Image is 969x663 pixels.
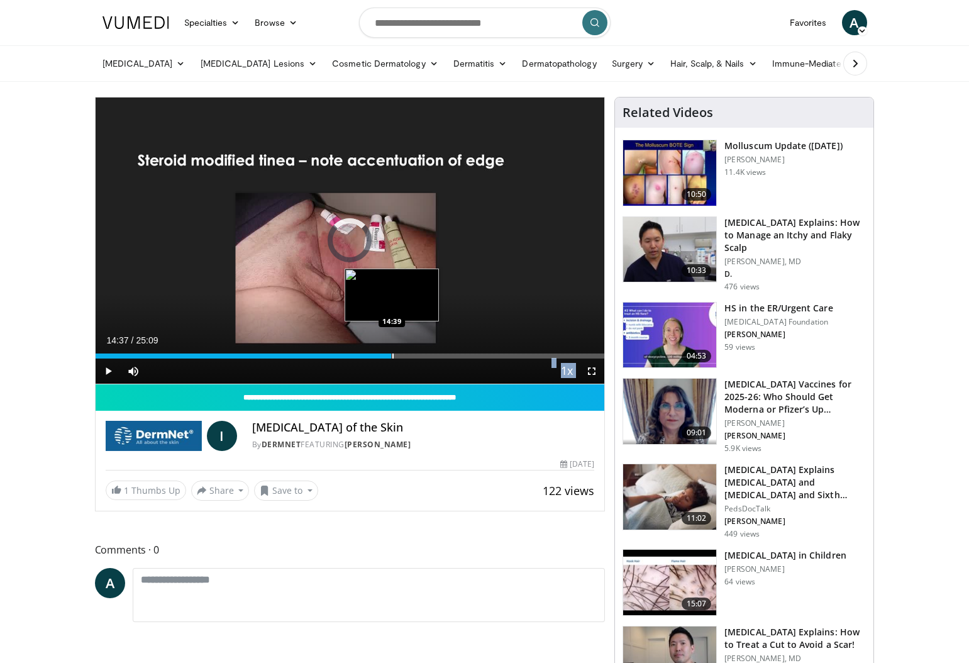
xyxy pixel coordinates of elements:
a: Specialties [177,10,248,35]
img: 8374ea3f-a877-435e-994f-0fc14369d798.150x105_q85_crop-smart_upscale.jpg [623,550,716,615]
button: Share [191,481,250,501]
a: I [207,421,237,451]
p: [PERSON_NAME] [724,155,843,165]
img: be4bcf48-3664-4af8-9f94-dd57e2e39cb6.150x105_q85_crop-smart_upscale.jpg [623,217,716,282]
img: 1e44b3bf-d96b-47ae-a9a2-3e73321d64e0.150x105_q85_crop-smart_upscale.jpg [623,464,716,530]
a: 1 Thumbs Up [106,481,186,500]
a: Favorites [782,10,834,35]
h3: HS in the ER/Urgent Care [724,302,833,315]
a: 10:50 Molluscum Update ([DATE]) [PERSON_NAME] 11.4K views [623,140,866,206]
h3: [MEDICAL_DATA] Explains: How to Manage an Itchy and Flaky Scalp [724,216,866,254]
img: 0a0b59f9-8b88-4635-b6d0-3655c2695d13.150x105_q85_crop-smart_upscale.jpg [623,303,716,368]
p: [PERSON_NAME] [724,418,866,428]
a: Immune-Mediated [765,51,867,76]
span: 04:53 [682,350,712,362]
a: Cosmetic Dermatology [324,51,445,76]
p: [PERSON_NAME] [724,431,866,441]
span: 10:50 [682,188,712,201]
span: 1 [124,484,129,496]
p: [PERSON_NAME] [724,516,866,526]
span: 15:07 [682,598,712,610]
a: DermNet [262,439,301,450]
a: 10:33 [MEDICAL_DATA] Explains: How to Manage an Itchy and Flaky Scalp [PERSON_NAME], MD D. 476 views [623,216,866,292]
h4: Related Videos [623,105,713,120]
button: Play [96,359,121,384]
p: 59 views [724,342,755,352]
button: Save to [254,481,318,501]
h3: [MEDICAL_DATA] in Children [724,549,846,562]
a: 11:02 [MEDICAL_DATA] Explains [MEDICAL_DATA] and [MEDICAL_DATA] and Sixth Disea… PedsDocTalk [PER... [623,464,866,539]
p: 449 views [724,529,760,539]
span: / [131,335,134,345]
a: 09:01 [MEDICAL_DATA] Vaccines for 2025-26: Who Should Get Moderna or Pfizer’s Up… [PERSON_NAME] [... [623,378,866,454]
h3: [MEDICAL_DATA] Explains [MEDICAL_DATA] and [MEDICAL_DATA] and Sixth Disea… [724,464,866,501]
p: 5.9K views [724,443,761,454]
span: 09:01 [682,426,712,439]
img: 4e370bb1-17f0-4657-a42f-9b995da70d2f.png.150x105_q85_crop-smart_upscale.png [623,379,716,444]
img: f51b4d6d-4f3a-4ff8-aca7-3ff3d12b1e6d.150x105_q85_crop-smart_upscale.jpg [623,140,716,206]
span: 14:37 [107,335,129,345]
a: Dermatopathology [514,51,604,76]
h4: [MEDICAL_DATA] of the Skin [252,421,594,435]
a: Browse [247,10,305,35]
p: [MEDICAL_DATA] Foundation [724,317,833,327]
a: 15:07 [MEDICAL_DATA] in Children [PERSON_NAME] 64 views [623,549,866,616]
div: Progress Bar [96,354,605,359]
span: 25:09 [136,335,158,345]
a: Surgery [604,51,663,76]
a: [MEDICAL_DATA] [95,51,193,76]
img: image.jpeg [345,269,439,321]
p: 64 views [724,577,755,587]
a: [PERSON_NAME] [345,439,411,450]
span: 10:33 [682,264,712,277]
h3: [MEDICAL_DATA] Vaccines for 2025-26: Who Should Get Moderna or Pfizer’s Up… [724,378,866,416]
a: [MEDICAL_DATA] Lesions [193,51,325,76]
img: DermNet [106,421,202,451]
div: [DATE] [560,459,594,470]
p: 11.4K views [724,167,766,177]
button: Mute [121,359,146,384]
p: 476 views [724,282,760,292]
p: [PERSON_NAME] [724,330,833,340]
div: By FEATURING [252,439,594,450]
span: Comments 0 [95,542,606,558]
img: VuMedi Logo [102,16,169,29]
a: 04:53 HS in the ER/Urgent Care [MEDICAL_DATA] Foundation [PERSON_NAME] 59 views [623,302,866,369]
input: Search topics, interventions [359,8,611,38]
a: A [842,10,867,35]
span: 122 views [543,483,594,498]
p: PedsDocTalk [724,504,866,514]
button: Playback Rate [554,359,579,384]
a: Dermatitis [446,51,515,76]
video-js: Video Player [96,97,605,384]
h3: [MEDICAL_DATA] Explains: How to Treat a Cut to Avoid a Scar! [724,626,866,651]
button: Fullscreen [579,359,604,384]
span: 11:02 [682,512,712,525]
h3: Molluscum Update ([DATE]) [724,140,843,152]
p: D. [724,269,866,279]
p: [PERSON_NAME], MD [724,257,866,267]
a: A [95,568,125,598]
p: [PERSON_NAME] [724,564,846,574]
a: Hair, Scalp, & Nails [663,51,764,76]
